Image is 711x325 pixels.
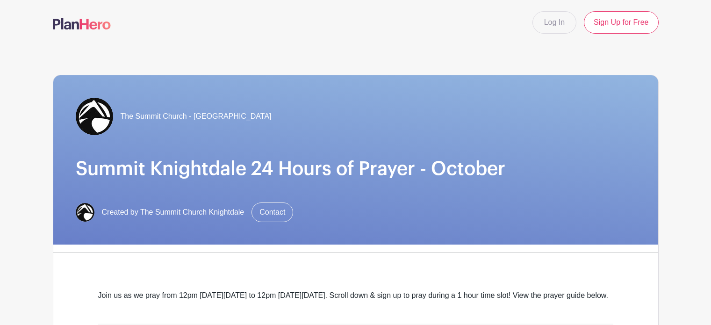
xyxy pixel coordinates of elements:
img: logo-507f7623f17ff9eddc593b1ce0a138ce2505c220e1c5a4e2b4648c50719b7d32.svg [53,18,111,29]
div: Join us as we pray from 12pm [DATE][DATE] to 12pm [DATE][DATE]. Scroll down & sign up to pray dur... [98,290,613,301]
img: cCuR9PT-_400x400.jpg [76,203,94,222]
span: Created by The Summit Church Knightdale [102,207,244,218]
a: Sign Up for Free [584,11,658,34]
h1: Summit Knightdale 24 Hours of Prayer - October [76,158,636,180]
span: The Summit Church - [GEOGRAPHIC_DATA] [121,111,272,122]
img: cCuR9PT-_400x400.jpg [76,98,113,135]
a: Log In [532,11,576,34]
a: Contact [251,202,293,222]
